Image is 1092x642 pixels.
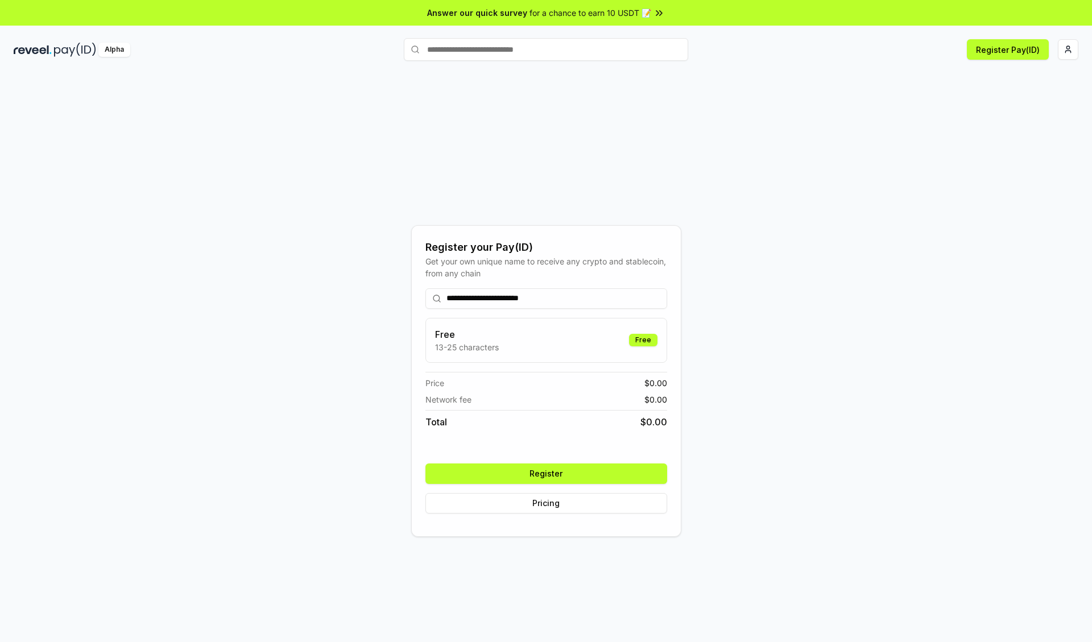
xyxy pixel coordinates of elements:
[425,493,667,513] button: Pricing
[425,415,447,429] span: Total
[54,43,96,57] img: pay_id
[644,394,667,405] span: $ 0.00
[640,415,667,429] span: $ 0.00
[14,43,52,57] img: reveel_dark
[425,394,471,405] span: Network fee
[967,39,1049,60] button: Register Pay(ID)
[629,334,657,346] div: Free
[425,463,667,484] button: Register
[530,7,651,19] span: for a chance to earn 10 USDT 📝
[435,328,499,341] h3: Free
[425,239,667,255] div: Register your Pay(ID)
[435,341,499,353] p: 13-25 characters
[425,377,444,389] span: Price
[644,377,667,389] span: $ 0.00
[98,43,130,57] div: Alpha
[427,7,527,19] span: Answer our quick survey
[425,255,667,279] div: Get your own unique name to receive any crypto and stablecoin, from any chain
